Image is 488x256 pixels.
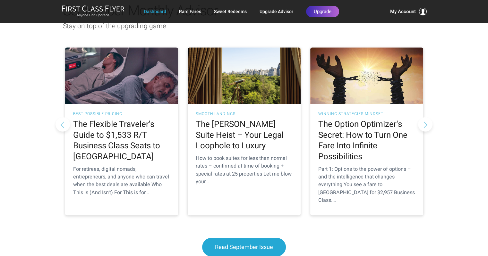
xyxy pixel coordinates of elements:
[63,22,166,30] span: Stay on top of the upgrading game
[390,8,427,15] button: My Account
[62,13,124,18] small: Anyone Can Upgrade
[73,112,170,116] h3: Best Possible Pricing
[196,112,293,116] h3: Smooth Landings
[73,119,170,162] h2: The Flexible Traveler's Guide to $1,533 R/T Business Class Seats to [GEOGRAPHIC_DATA]
[73,165,170,196] div: For retirees, digital nomads, entrepreneurs, and anyone who can travel when the best deals are av...
[196,119,293,151] h2: The [PERSON_NAME] Suite Heist – Your Legal Loophole to Luxury
[418,117,432,131] button: Next slide
[260,6,293,17] a: Upgrade Advisor
[179,6,201,17] a: Rare Fares
[188,47,301,216] a: Smooth Landings The [PERSON_NAME] Suite Heist – Your Legal Loophole to Luxury How to book suites ...
[318,112,415,116] h3: Winning Strategies Mindset
[62,5,124,12] img: First Class Flyer
[144,6,166,17] a: Dashboard
[318,119,415,162] h2: The Option Optimizer's Secret: How to Turn One Fare Into Infinite Possibilities
[196,154,293,186] div: How to book suites for less than normal rates – confirmed at time of booking + special rates at 2...
[318,165,415,204] div: Part 1: Options to the power of options – and the intelligence that changes everything You see a ...
[310,47,423,216] a: Winning Strategies Mindset The Option Optimizer's Secret: How to Turn One Fare Into Infinite Poss...
[65,47,178,216] a: Best Possible Pricing The Flexible Traveler's Guide to $1,533 R/T Business Class Seats to [GEOGRA...
[62,5,124,18] a: First Class FlyerAnyone Can Upgrade
[306,6,339,17] a: Upgrade
[215,244,273,250] span: Read September Issue
[214,6,247,17] a: Sweet Redeems
[390,8,416,15] span: My Account
[56,117,70,131] button: Previous slide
